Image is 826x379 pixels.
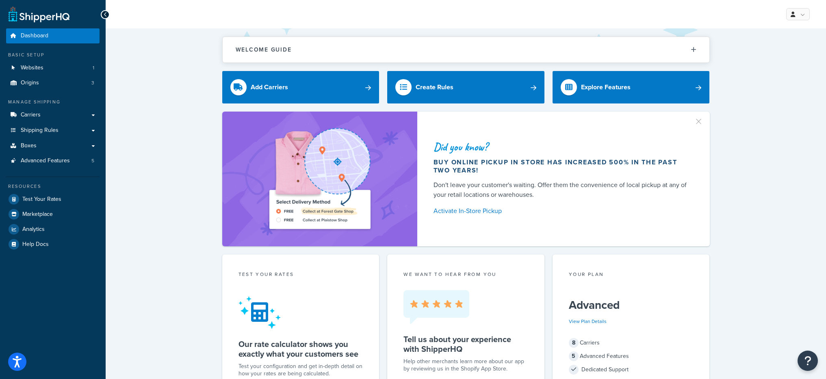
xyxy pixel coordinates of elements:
[434,180,690,200] div: Don't leave your customer's waiting. Offer them the convenience of local pickup at any of your re...
[236,47,292,53] h2: Welcome Guide
[6,192,100,207] a: Test Your Rates
[403,271,528,278] p: we want to hear from you
[434,205,690,217] a: Activate In-Store Pickup
[21,80,39,86] span: Origins
[416,82,453,93] div: Create Rules
[798,351,818,371] button: Open Resource Center
[6,183,100,190] div: Resources
[6,99,100,106] div: Manage Shipping
[581,82,631,93] div: Explore Features
[434,158,690,174] div: Buy online pickup in store has increased 500% in the past two years!
[569,351,694,362] div: Advanced Features
[569,337,694,349] div: Carriers
[6,123,100,138] a: Shipping Rules
[569,271,694,280] div: Your Plan
[223,37,709,62] button: Welcome Guide
[21,142,37,149] span: Boxes
[569,364,694,375] div: Dedicated Support
[6,52,100,58] div: Basic Setup
[22,226,45,233] span: Analytics
[22,211,53,218] span: Marketplace
[6,138,100,153] a: Boxes
[6,207,100,222] a: Marketplace
[91,80,94,86] span: 3
[21,112,41,118] span: Carriers
[238,271,363,280] div: Test your rates
[569,318,607,325] a: View Plan Details
[21,32,48,39] span: Dashboard
[403,334,528,354] h5: Tell us about your experience with ShipperHQ
[6,108,100,123] a: Carriers
[6,60,100,75] li: Websites
[238,339,363,359] h5: Our rate calculator shows you exactly what your customers see
[6,222,100,237] a: Analytics
[21,127,59,134] span: Shipping Rules
[246,124,393,234] img: ad-shirt-map-b0359fc47e01cab431d101c4b569394f6a03f54285957d908178d52f29eb9668.png
[553,71,710,103] a: Explore Features
[222,71,379,103] a: Add Carriers
[93,65,94,71] span: 1
[21,65,43,71] span: Websites
[6,153,100,168] a: Advanced Features5
[403,358,528,373] p: Help other merchants learn more about our app by reviewing us in the Shopify App Store.
[6,237,100,252] a: Help Docs
[22,241,49,248] span: Help Docs
[238,363,363,377] div: Test your configuration and get in-depth detail on how your rates are being calculated.
[569,351,579,361] span: 5
[569,299,694,312] h5: Advanced
[569,338,579,348] span: 8
[22,196,61,203] span: Test Your Rates
[6,75,100,90] a: Origins3
[434,141,690,153] div: Did you know?
[21,157,70,164] span: Advanced Features
[251,82,288,93] div: Add Carriers
[6,75,100,90] li: Origins
[6,153,100,168] li: Advanced Features
[387,71,544,103] a: Create Rules
[6,60,100,75] a: Websites1
[91,157,94,164] span: 5
[6,28,100,43] a: Dashboard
